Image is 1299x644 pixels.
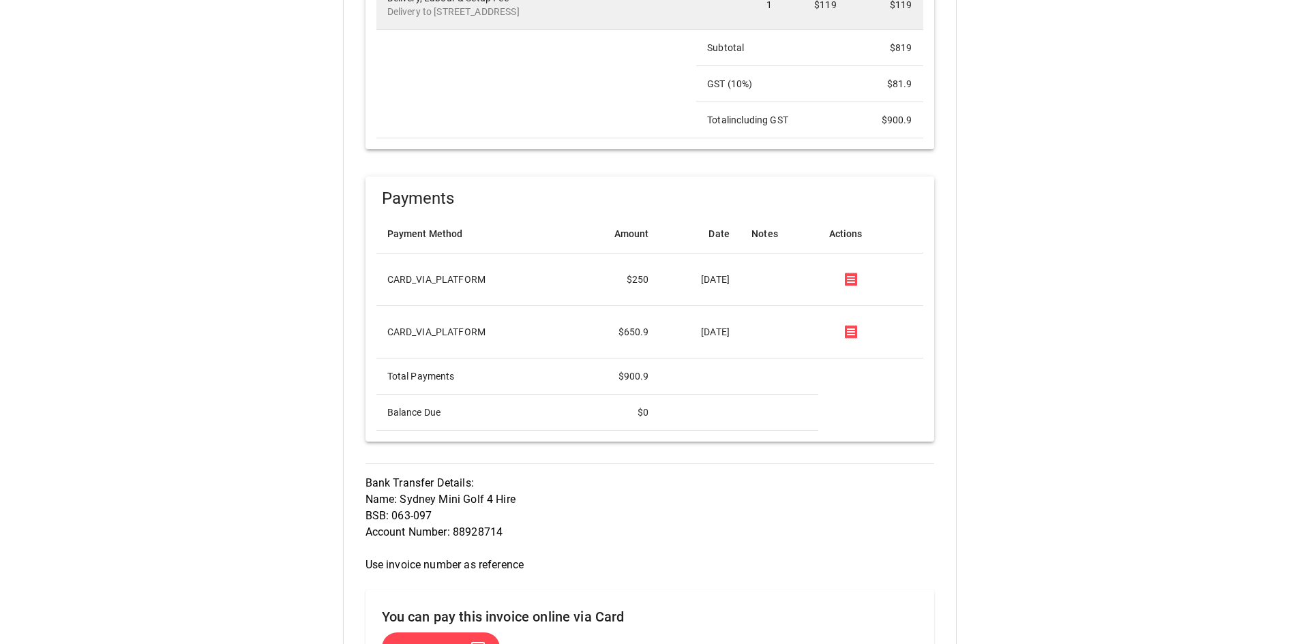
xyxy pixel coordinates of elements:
[696,29,848,65] td: Subtotal
[387,5,686,18] p: Delivery to [STREET_ADDRESS]
[365,475,934,573] p: Bank Transfer Details: Name: Sydney Mini Golf 4 Hire BSB: 063-097 Account Number: 88928714 Use in...
[376,306,569,358] td: CARD_VIA_PLATFORM
[569,215,660,254] th: Amount
[376,254,569,306] td: CARD_VIA_PLATFORM
[818,215,923,254] th: Actions
[660,306,741,358] td: [DATE]
[696,65,848,102] td: GST ( 10 %)
[382,187,923,209] h5: Payments
[848,102,923,138] td: $ 900.9
[569,358,660,395] td: $ 900.9
[376,395,569,431] td: Balance Due
[741,215,818,254] th: Notes
[848,29,923,65] td: $ 819
[848,65,923,102] td: $ 81.9
[569,395,660,431] td: $ 0
[660,215,741,254] th: Date
[569,254,660,306] td: $ 250
[569,306,660,358] td: $ 650.9
[382,606,918,628] h6: You can pay this invoice online via Card
[660,254,741,306] td: [DATE]
[376,215,569,254] th: Payment Method
[696,102,848,138] td: Total including GST
[376,358,569,395] td: Total Payments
